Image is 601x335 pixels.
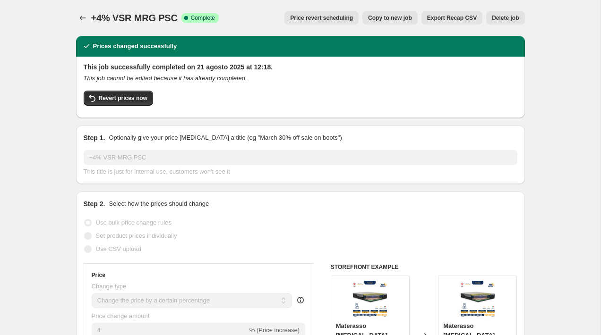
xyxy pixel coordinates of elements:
[191,14,215,22] span: Complete
[351,281,389,318] img: INFOGRAFICA1_Pascia_80x.webp
[492,14,519,22] span: Delete job
[92,283,127,290] span: Change type
[109,199,209,209] p: Select how the prices should change
[84,133,105,142] h2: Step 1.
[84,75,247,82] i: This job cannot be edited because it has already completed.
[84,150,517,165] input: 30% off holiday sale
[290,14,353,22] span: Price revert scheduling
[96,219,172,226] span: Use bulk price change rules
[84,91,153,106] button: Revert prices now
[368,14,412,22] span: Copy to new job
[96,232,177,239] span: Set product prices individually
[92,312,150,319] span: Price change amount
[109,133,342,142] p: Optionally give your price [MEDICAL_DATA] a title (eg "March 30% off sale on boots")
[486,11,524,25] button: Delete job
[362,11,418,25] button: Copy to new job
[96,245,141,252] span: Use CSV upload
[249,327,300,334] span: % (Price increase)
[76,11,89,25] button: Price change jobs
[93,42,177,51] h2: Prices changed successfully
[99,94,147,102] span: Revert prices now
[84,168,230,175] span: This title is just for internal use, customers won't see it
[84,199,105,209] h2: Step 2.
[84,62,517,72] h2: This job successfully completed on 21 agosto 2025 at 12:18.
[92,271,105,279] h3: Price
[331,263,517,271] h6: STOREFRONT EXAMPLE
[296,295,305,305] div: help
[421,11,482,25] button: Export Recap CSV
[459,281,497,318] img: INFOGRAFICA1_Pascia_80x.webp
[427,14,477,22] span: Export Recap CSV
[91,13,178,23] span: +4% VSR MRG PSC
[284,11,359,25] button: Price revert scheduling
